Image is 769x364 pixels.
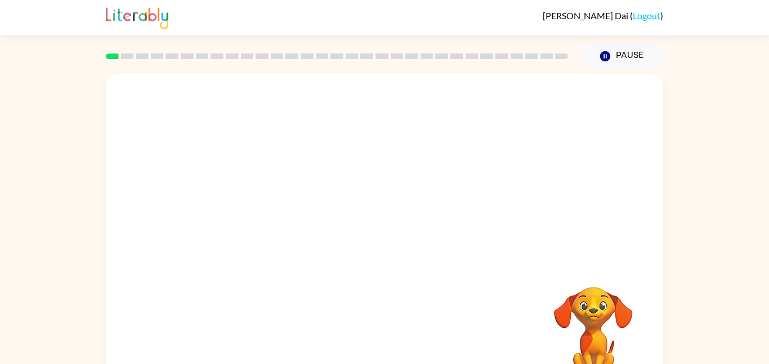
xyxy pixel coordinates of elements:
[543,10,663,21] div: ( )
[543,10,630,21] span: [PERSON_NAME] Dai
[106,5,168,29] img: Literably
[582,43,663,69] button: Pause
[633,10,660,21] a: Logout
